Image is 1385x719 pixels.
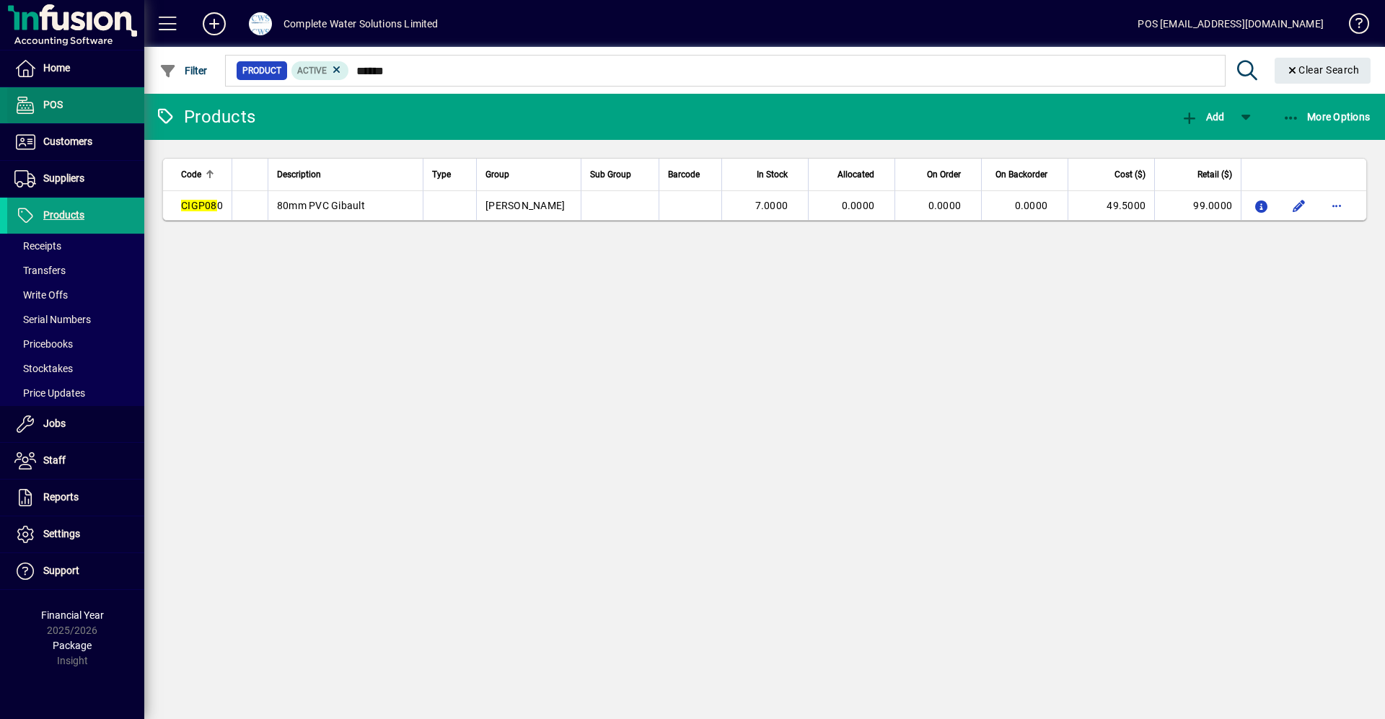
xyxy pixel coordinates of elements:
[159,65,208,76] span: Filter
[53,640,92,651] span: Package
[817,167,887,182] div: Allocated
[156,58,211,84] button: Filter
[1015,200,1048,211] span: 0.0000
[7,50,144,87] a: Home
[755,200,788,211] span: 7.0000
[7,356,144,381] a: Stocktakes
[1275,58,1371,84] button: Clear
[432,167,451,182] span: Type
[1181,111,1224,123] span: Add
[7,258,144,283] a: Transfers
[14,265,66,276] span: Transfers
[43,418,66,429] span: Jobs
[7,124,144,160] a: Customers
[43,565,79,576] span: Support
[7,332,144,356] a: Pricebooks
[1114,167,1146,182] span: Cost ($)
[181,200,223,211] span: 0
[731,167,801,182] div: In Stock
[43,491,79,503] span: Reports
[837,167,874,182] span: Allocated
[1154,191,1241,220] td: 99.0000
[43,454,66,466] span: Staff
[7,234,144,258] a: Receipts
[43,528,80,539] span: Settings
[668,167,713,182] div: Barcode
[590,167,650,182] div: Sub Group
[14,240,61,252] span: Receipts
[181,167,201,182] span: Code
[237,11,283,37] button: Profile
[7,480,144,516] a: Reports
[291,61,349,80] mat-chip: Activation Status: Active
[1325,194,1348,217] button: More options
[277,167,414,182] div: Description
[242,63,281,78] span: Product
[7,381,144,405] a: Price Updates
[1286,64,1360,76] span: Clear Search
[14,289,68,301] span: Write Offs
[191,11,237,37] button: Add
[1138,12,1324,35] div: POS [EMAIL_ADDRESS][DOMAIN_NAME]
[43,136,92,147] span: Customers
[590,167,631,182] span: Sub Group
[7,553,144,589] a: Support
[14,387,85,399] span: Price Updates
[283,12,439,35] div: Complete Water Solutions Limited
[928,200,962,211] span: 0.0000
[14,363,73,374] span: Stocktakes
[1177,104,1228,130] button: Add
[43,62,70,74] span: Home
[485,167,572,182] div: Group
[927,167,961,182] span: On Order
[277,167,321,182] span: Description
[297,66,327,76] span: Active
[1197,167,1232,182] span: Retail ($)
[1338,3,1367,50] a: Knowledge Base
[155,105,255,128] div: Products
[1283,111,1371,123] span: More Options
[43,99,63,110] span: POS
[1279,104,1374,130] button: More Options
[7,307,144,332] a: Serial Numbers
[43,172,84,184] span: Suppliers
[1288,194,1311,217] button: Edit
[995,167,1047,182] span: On Backorder
[277,200,365,211] span: 80mm PVC Gibault
[181,200,217,211] em: CIGP08
[485,167,509,182] span: Group
[7,283,144,307] a: Write Offs
[485,200,565,211] span: [PERSON_NAME]
[757,167,788,182] span: In Stock
[181,167,223,182] div: Code
[432,167,467,182] div: Type
[7,406,144,442] a: Jobs
[842,200,875,211] span: 0.0000
[7,443,144,479] a: Staff
[7,516,144,552] a: Settings
[1068,191,1154,220] td: 49.5000
[41,609,104,621] span: Financial Year
[14,314,91,325] span: Serial Numbers
[904,167,974,182] div: On Order
[7,161,144,197] a: Suppliers
[43,209,84,221] span: Products
[7,87,144,123] a: POS
[14,338,73,350] span: Pricebooks
[990,167,1060,182] div: On Backorder
[668,167,700,182] span: Barcode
